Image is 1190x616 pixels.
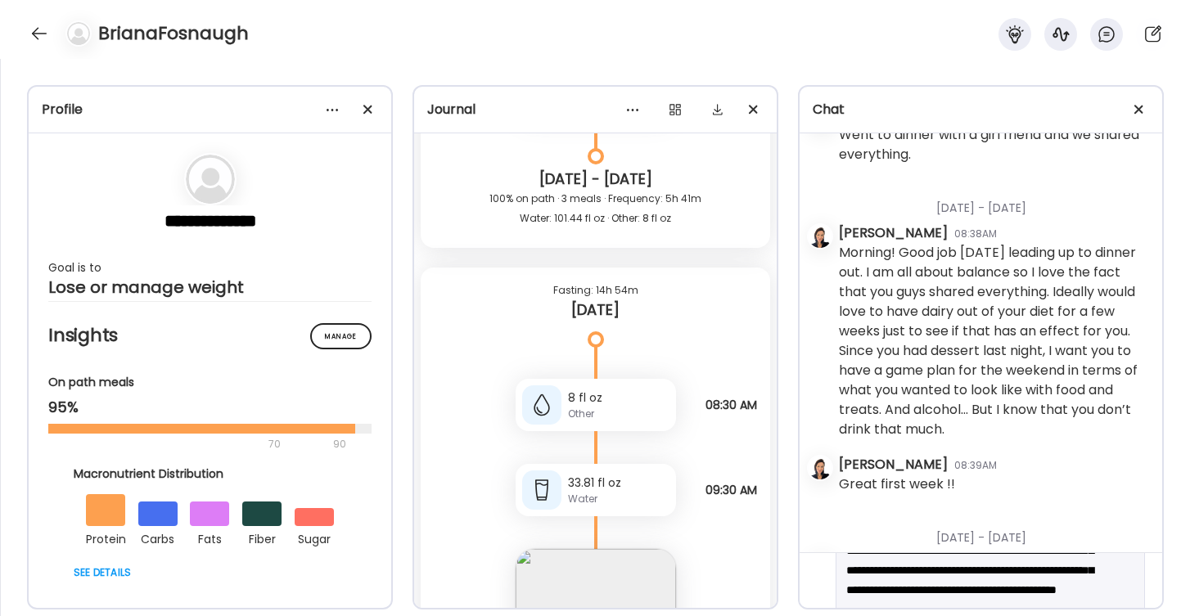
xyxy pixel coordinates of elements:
h4: BrianaFosnaugh [98,20,249,47]
div: Chat [813,100,1149,119]
span: 09:30 AM [705,483,757,497]
div: Profile [42,100,378,119]
div: 08:38AM [954,227,997,241]
div: [PERSON_NAME] [839,223,948,243]
div: Fasting: 14h 54m [434,281,757,300]
div: Great first week !! [839,474,955,494]
div: 90 [331,434,348,454]
div: Went to dinner with a girl friend and we shared everything. [839,125,1149,164]
div: protein [86,526,125,549]
div: [PERSON_NAME] [839,455,948,474]
img: avatars%2FzNSBMsCCYwRWk01rErjyDlvJs7f1 [809,225,832,248]
div: 95% [48,398,372,417]
div: 100% on path · 3 meals · Frequency: 5h 41m Water: 101.44 fl oz · Other: 8 fl oz [434,189,757,228]
img: bg-avatar-default.svg [186,155,235,204]
img: avatars%2FzNSBMsCCYwRWk01rErjyDlvJs7f1 [809,456,832,479]
div: carbs [138,526,178,549]
div: [DATE] - [DATE] [434,169,757,189]
div: Goal is to [48,258,372,277]
div: [DATE] [434,300,757,320]
div: Morning! Good job [DATE] leading up to dinner out. I am all about balance so I love the fact that... [839,243,1149,439]
div: 08:39AM [954,458,997,473]
div: 70 [48,434,328,454]
h2: Insights [48,323,372,348]
div: sugar [295,526,334,549]
img: bg-avatar-default.svg [67,22,90,45]
div: 8 fl oz [568,389,669,407]
div: Macronutrient Distribution [74,465,347,483]
div: Journal [427,100,764,119]
div: On path meals [48,374,372,391]
div: [DATE] - [DATE] [839,510,1149,553]
div: Lose or manage weight [48,277,372,297]
div: fats [190,526,229,549]
div: Water [568,492,669,506]
div: [DATE] - [DATE] [839,180,1149,223]
div: Other [568,407,669,421]
div: Manage [310,323,372,349]
span: 08:30 AM [705,398,757,412]
div: 33.81 fl oz [568,474,669,492]
div: fiber [242,526,282,549]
